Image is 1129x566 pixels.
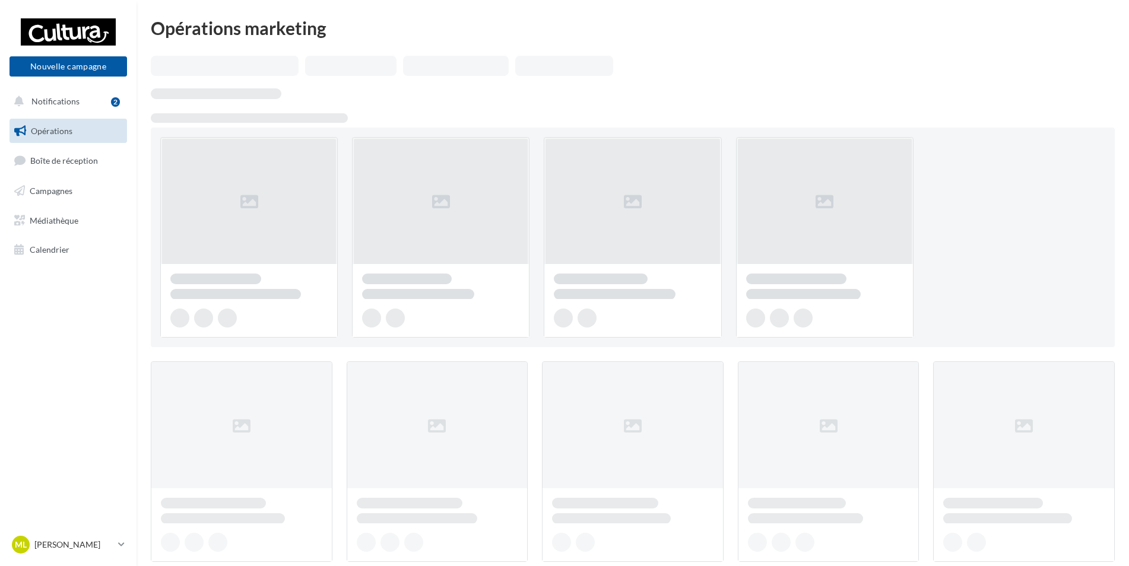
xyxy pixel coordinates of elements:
div: 2 [111,97,120,107]
a: Campagnes [7,179,129,203]
div: Opérations marketing [151,19,1115,37]
button: Nouvelle campagne [9,56,127,77]
a: Boîte de réception [7,148,129,173]
span: ML [15,539,27,551]
span: Notifications [31,96,80,106]
p: [PERSON_NAME] [34,539,113,551]
span: Médiathèque [30,215,78,225]
span: Calendrier [30,244,69,255]
a: Médiathèque [7,208,129,233]
a: Calendrier [7,237,129,262]
a: ML [PERSON_NAME] [9,533,127,556]
span: Campagnes [30,186,72,196]
a: Opérations [7,119,129,144]
span: Boîte de réception [30,155,98,166]
button: Notifications 2 [7,89,125,114]
span: Opérations [31,126,72,136]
